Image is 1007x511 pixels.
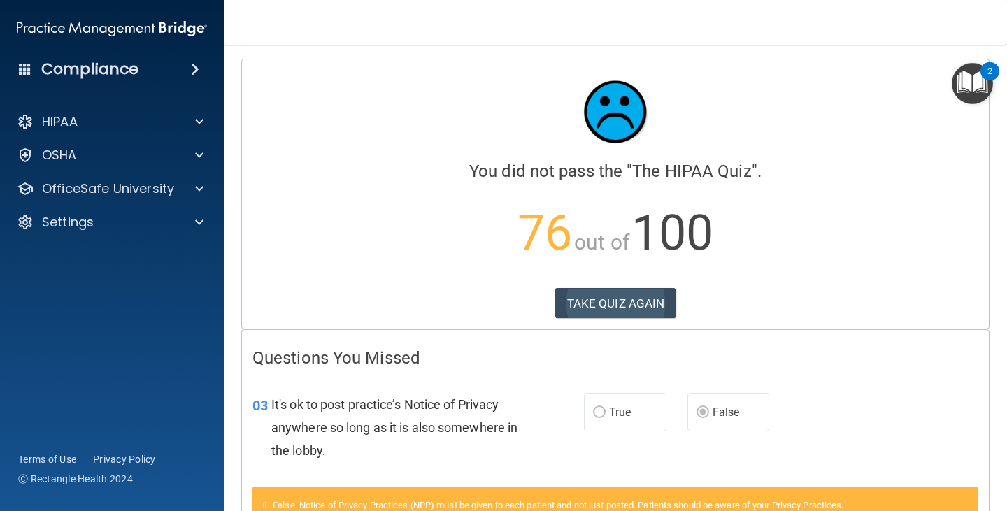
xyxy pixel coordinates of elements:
[252,162,978,180] h4: You did not pass the " ".
[17,15,207,43] img: PMB logo
[17,147,203,164] a: OSHA
[632,161,751,181] span: The HIPAA Quiz
[17,214,203,231] a: Settings
[593,408,606,418] input: True
[42,147,77,164] p: OSHA
[517,204,572,261] span: 76
[987,71,992,89] div: 2
[713,405,740,419] span: False
[271,397,517,458] span: It's ok to post practice’s Notice of Privacy anywhere so long as it is also somewhere in the lobby.
[555,288,676,319] button: TAKE QUIZ AGAIN
[17,180,203,197] a: OfficeSafe University
[18,472,133,486] span: Ⓒ Rectangle Health 2024
[697,408,709,418] input: False
[609,405,631,419] span: True
[252,397,268,414] span: 03
[42,180,174,197] p: OfficeSafe University
[573,70,657,154] img: sad_face.ecc698e2.jpg
[18,452,76,466] a: Terms of Use
[273,500,843,510] span: False. Notice of Privacy Practices (NPP) must be given to each patient and not just posted. Patie...
[952,63,993,104] button: Open Resource Center, 2 new notifications
[42,214,94,231] p: Settings
[42,113,78,130] p: HIPAA
[93,452,156,466] a: Privacy Policy
[41,59,138,79] h4: Compliance
[574,230,629,254] span: out of
[252,349,978,367] h4: Questions You Missed
[17,113,203,130] a: HIPAA
[937,421,990,474] iframe: Drift Widget Chat Controller
[631,204,713,261] span: 100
